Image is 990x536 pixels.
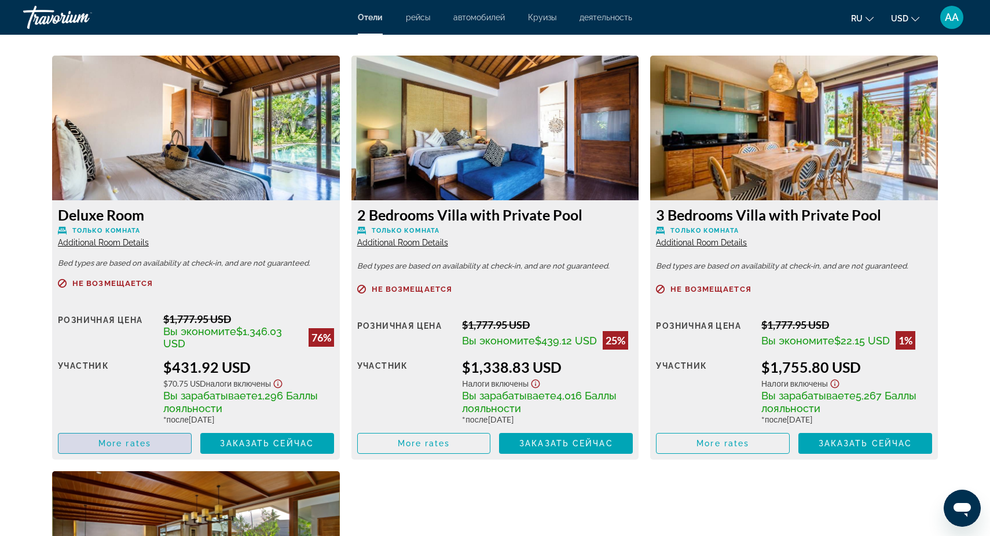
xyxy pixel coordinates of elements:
span: $1,346.03 USD [163,325,282,350]
span: Заказать сейчас [519,439,613,448]
span: после [765,414,787,424]
span: ru [851,14,863,23]
button: More rates [58,433,192,454]
span: Вы экономите [462,335,535,347]
span: Не возмещается [72,280,153,287]
span: 1,296 Баллы лояльности [163,390,318,414]
span: Только комната [72,227,140,234]
div: * [DATE] [163,414,334,424]
span: Только комната [670,227,738,234]
div: Розничная цена [58,313,155,350]
span: 4,016 Баллы лояльности [462,390,617,414]
img: Deluxe Room [52,56,340,200]
span: Не возмещается [372,285,452,293]
div: участник [357,358,454,424]
span: Налоги включены [761,379,828,388]
span: More rates [398,439,450,448]
span: Налоги включены [462,379,529,388]
span: More rates [98,439,151,448]
span: USD [891,14,908,23]
span: Заказать сейчас [220,439,314,448]
a: автомобилей [453,13,505,22]
span: Additional Room Details [656,238,747,247]
div: участник [58,358,155,424]
h3: Deluxe Room [58,206,334,223]
div: Розничная цена [357,318,454,350]
h3: 2 Bedrooms Villa with Private Pool [357,206,633,223]
div: 76% [309,328,334,347]
div: 1% [896,331,915,350]
span: 5,267 Баллы лояльности [761,390,916,414]
p: Bed types are based on availability at check-in, and are not guaranteed. [656,262,932,270]
iframe: Кнопка запуска окна обмена сообщениями [944,490,981,527]
span: Заказать сейчас [819,439,912,448]
a: Круизы [528,13,556,22]
button: Заказать сейчас [798,433,932,454]
span: More rates [696,439,749,448]
span: Вы экономите [163,325,236,337]
button: Change language [851,10,874,27]
div: $1,755.80 USD [761,358,932,376]
span: Вы зарабатываете [163,390,258,402]
button: Change currency [891,10,919,27]
p: Bed types are based on availability at check-in, and are not guaranteed. [357,262,633,270]
img: 3 Bedrooms Villa with Private Pool [650,56,938,200]
span: Вы зарабатываете [761,390,856,402]
div: $1,338.83 USD [462,358,633,376]
button: Заказать сейчас [200,433,334,454]
img: 2 Bedrooms Villa with Private Pool [351,56,639,200]
span: после [167,414,189,424]
span: AA [945,12,959,23]
a: Travorium [23,2,139,32]
button: More rates [656,433,790,454]
span: Additional Room Details [357,238,448,247]
button: Show Taxes and Fees disclaimer [828,376,842,389]
h3: 3 Bedrooms Villa with Private Pool [656,206,932,223]
div: $431.92 USD [163,358,334,376]
div: * [DATE] [462,414,633,424]
button: Show Taxes and Fees disclaimer [271,376,285,389]
span: $439.12 USD [535,335,597,347]
div: 25% [603,331,628,350]
a: деятельность [580,13,632,22]
div: участник [656,358,753,424]
div: $1,777.95 USD [761,318,932,331]
span: $22.15 USD [834,335,890,347]
span: Только комната [372,227,439,234]
span: Налоги включены [206,379,272,388]
button: More rates [357,433,491,454]
span: Вы зарабатываете [462,390,556,402]
span: Additional Room Details [58,238,149,247]
span: $70.75 USD [163,379,206,388]
span: после [465,414,487,424]
button: User Menu [937,5,967,30]
div: Розничная цена [656,318,753,350]
div: * [DATE] [761,414,932,424]
button: Заказать сейчас [499,433,633,454]
p: Bed types are based on availability at check-in, and are not guaranteed. [58,259,334,267]
div: $1,777.95 USD [462,318,633,331]
button: Show Taxes and Fees disclaimer [529,376,542,389]
a: рейсы [406,13,430,22]
div: $1,777.95 USD [163,313,334,325]
span: Не возмещается [670,285,751,293]
span: Вы экономите [761,335,834,347]
a: Отели [358,13,383,22]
